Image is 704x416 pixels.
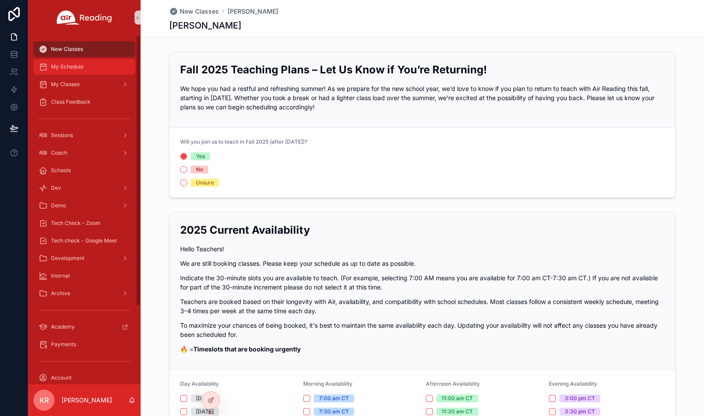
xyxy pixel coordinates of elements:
span: Demo [51,202,66,209]
span: Dev [51,184,61,192]
span: KR [40,395,49,405]
div: [DATE] [196,394,214,402]
span: Tech check - Google Meet [51,237,117,244]
span: Payments [51,341,76,348]
div: 7:30 am CT [319,408,349,416]
div: 7:00 am CT [319,394,349,402]
span: Account [51,374,72,381]
div: No [196,166,203,174]
p: [PERSON_NAME] [62,396,112,405]
p: We are still booking classes. Please keep your schedule as up to date as possible. [180,259,664,268]
p: We hope you had a restful and refreshing summer! As we prepare for the new school year, we’d love... [180,84,664,112]
a: Class Feedback [33,94,135,110]
span: My Classes [51,81,80,88]
a: New Classes [169,7,219,16]
a: Demo [33,198,135,213]
span: Will you join us to teach in Fall 2025 (after [DATE])? [180,138,307,145]
div: scrollable content [28,35,141,384]
p: To maximize your chances of being booked, it's best to maintain the same availability each day. U... [180,321,664,339]
span: Coach [51,149,67,156]
span: Morning Availability [303,380,352,387]
span: New Classes [51,46,83,53]
span: Tech Check - Zoom [51,220,101,227]
div: 3:30 pm CT [565,408,595,416]
div: Yes [196,152,205,160]
a: [PERSON_NAME] [228,7,278,16]
strong: Timeslots that are booking urgently [193,345,301,353]
h2: 2025 Current Availability [180,223,664,237]
a: Account [33,370,135,386]
a: Academy [33,319,135,335]
a: Coach [33,145,135,161]
span: Sessions [51,132,73,139]
div: 11:30 am CT [442,408,473,416]
span: New Classes [180,7,219,16]
h1: [PERSON_NAME] [169,19,241,32]
span: Day Availability [180,380,219,387]
div: [DATE] [196,408,214,416]
span: Evening Availability [549,380,597,387]
span: Academy [51,323,75,330]
p: Indicate the 30-minute slots you are available to teach. (For example, selecting 7:00 AM means yo... [180,273,664,292]
a: Tech check - Google Meet [33,233,135,249]
a: New Classes [33,41,135,57]
a: Dev [33,180,135,196]
div: Unsure [196,179,214,187]
img: App logo [57,11,112,25]
a: Schools [33,163,135,178]
p: Teachers are booked based on their longevity with Air, availability, and compatibility with schoo... [180,297,664,315]
p: 🔥 = [180,344,664,354]
span: My Schedule [51,63,83,70]
a: Development [33,250,135,266]
span: Internal [51,272,70,279]
p: Hello Teachers! [180,244,664,253]
a: Payments [33,336,135,352]
a: My Classes [33,76,135,92]
span: Archive [51,290,70,297]
span: Development [51,255,84,262]
div: 11:00 am CT [442,394,473,402]
a: Tech Check - Zoom [33,215,135,231]
a: My Schedule [33,59,135,75]
h2: Fall 2025 Teaching Plans – Let Us Know if You’re Returning! [180,62,664,77]
span: Schools [51,167,71,174]
a: Sessions [33,127,135,143]
a: Archive [33,286,135,301]
a: Internal [33,268,135,284]
span: Afternoon Availability [426,380,480,387]
div: 3:00 pm CT [565,394,595,402]
span: Class Feedback [51,98,91,105]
